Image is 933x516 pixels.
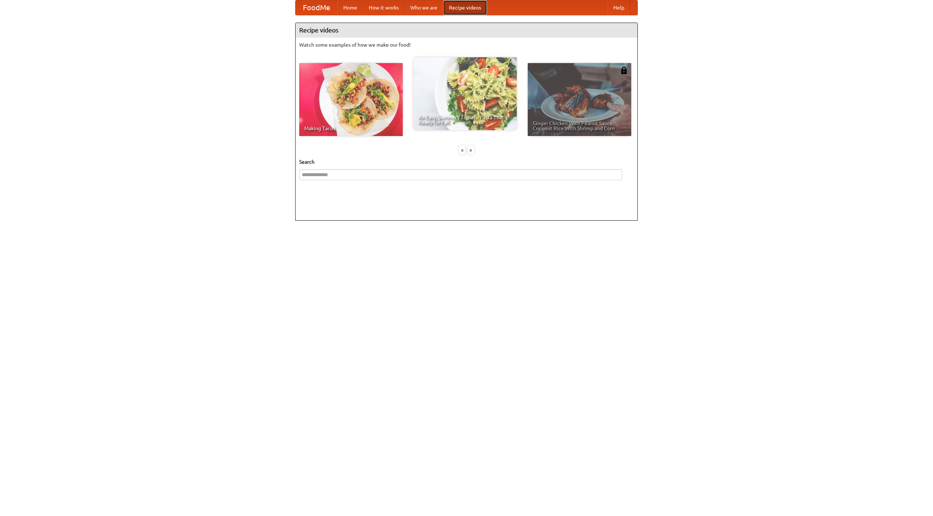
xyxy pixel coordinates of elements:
span: Making Tacos [304,126,398,131]
p: Watch some examples of how we make our food! [299,41,634,49]
a: Help [608,0,630,15]
a: Making Tacos [299,63,403,136]
a: Who we are [405,0,443,15]
span: An Easy, Summery Tomato Pasta That's Ready for Fall [418,115,512,125]
a: Recipe videos [443,0,487,15]
a: How it works [363,0,405,15]
div: » [468,146,474,155]
img: 483408.png [620,67,628,74]
div: « [459,146,465,155]
a: An Easy, Summery Tomato Pasta That's Ready for Fall [413,57,517,130]
h4: Recipe videos [296,23,637,38]
a: Home [337,0,363,15]
a: FoodMe [296,0,337,15]
h5: Search [299,158,634,166]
